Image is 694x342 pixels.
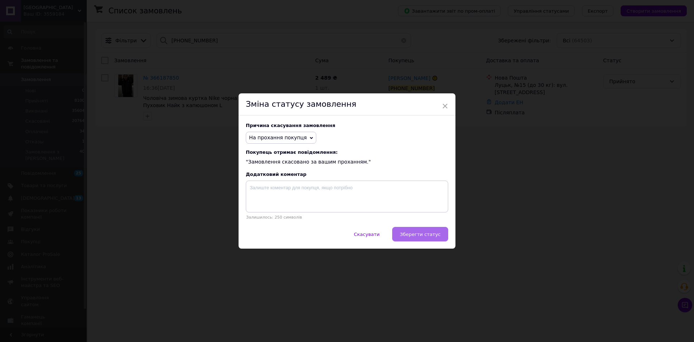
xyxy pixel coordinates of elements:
[249,135,307,140] span: На прохання покупця
[400,232,441,237] span: Зберегти статус
[346,227,387,241] button: Скасувати
[246,149,448,155] span: Покупець отримає повідомлення:
[442,100,448,112] span: ×
[246,149,448,166] div: "Замовлення скасовано за вашим проханням."
[246,172,448,177] div: Додатковий коментар
[246,123,448,128] div: Причина скасування замовлення
[392,227,448,241] button: Зберегти статус
[354,232,380,237] span: Скасувати
[246,215,448,220] p: Залишилось: 250 символів
[239,93,455,115] div: Зміна статусу замовлення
